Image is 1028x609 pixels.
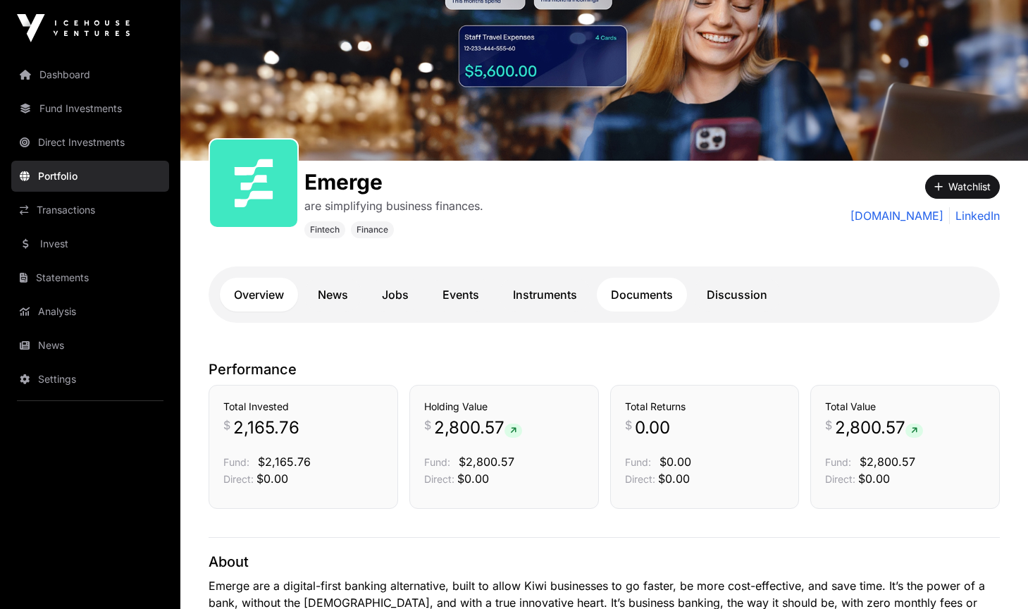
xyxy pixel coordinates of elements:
span: Fund: [424,456,450,468]
span: $ [223,417,230,433]
a: Dashboard [11,59,169,90]
span: $0.00 [659,455,691,469]
span: Fund: [223,456,249,468]
iframe: Chat Widget [958,541,1028,609]
nav: Tabs [220,278,989,312]
span: Direct: [825,473,855,485]
a: LinkedIn [949,207,1000,224]
span: $0.00 [858,472,890,486]
a: Analysis [11,296,169,327]
span: Finance [357,224,388,235]
span: 2,165.76 [233,417,299,439]
a: [DOMAIN_NAME] [850,207,943,224]
a: Invest [11,228,169,259]
p: About [209,552,1000,572]
a: Fund Investments [11,93,169,124]
span: $0.00 [457,472,489,486]
span: $ [424,417,431,433]
h3: Total Value [825,400,985,414]
a: Events [428,278,493,312]
span: $ [625,417,632,433]
span: $ [825,417,832,433]
button: Watchlist [925,175,1000,199]
a: News [11,330,169,361]
a: Transactions [11,195,169,226]
h3: Total Returns [625,400,785,414]
a: Statements [11,262,169,293]
a: Instruments [499,278,591,312]
a: Documents [597,278,687,312]
span: Fintech [310,224,340,235]
img: Icehouse Ventures Logo [17,14,130,42]
span: $0.00 [658,472,690,486]
span: $2,800.57 [860,455,915,469]
span: Direct: [424,473,454,485]
a: Direct Investments [11,127,169,158]
a: Discussion [693,278,781,312]
span: $0.00 [256,472,288,486]
a: News [304,278,362,312]
a: Overview [220,278,298,312]
p: are simplifying business finances. [304,197,483,214]
span: Direct: [223,473,254,485]
span: 0.00 [635,417,670,439]
img: SVGs_Emerge.svg [216,145,292,221]
span: 2,800.57 [835,417,923,439]
span: Fund: [625,456,651,468]
span: 2,800.57 [434,417,522,439]
a: Settings [11,364,169,395]
h3: Holding Value [424,400,584,414]
span: $2,800.57 [459,455,514,469]
p: Performance [209,359,1000,379]
a: Portfolio [11,161,169,192]
a: Jobs [368,278,423,312]
span: Direct: [625,473,655,485]
span: Fund: [825,456,851,468]
h3: Total Invested [223,400,383,414]
span: $2,165.76 [258,455,311,469]
h1: Emerge [304,169,483,195]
